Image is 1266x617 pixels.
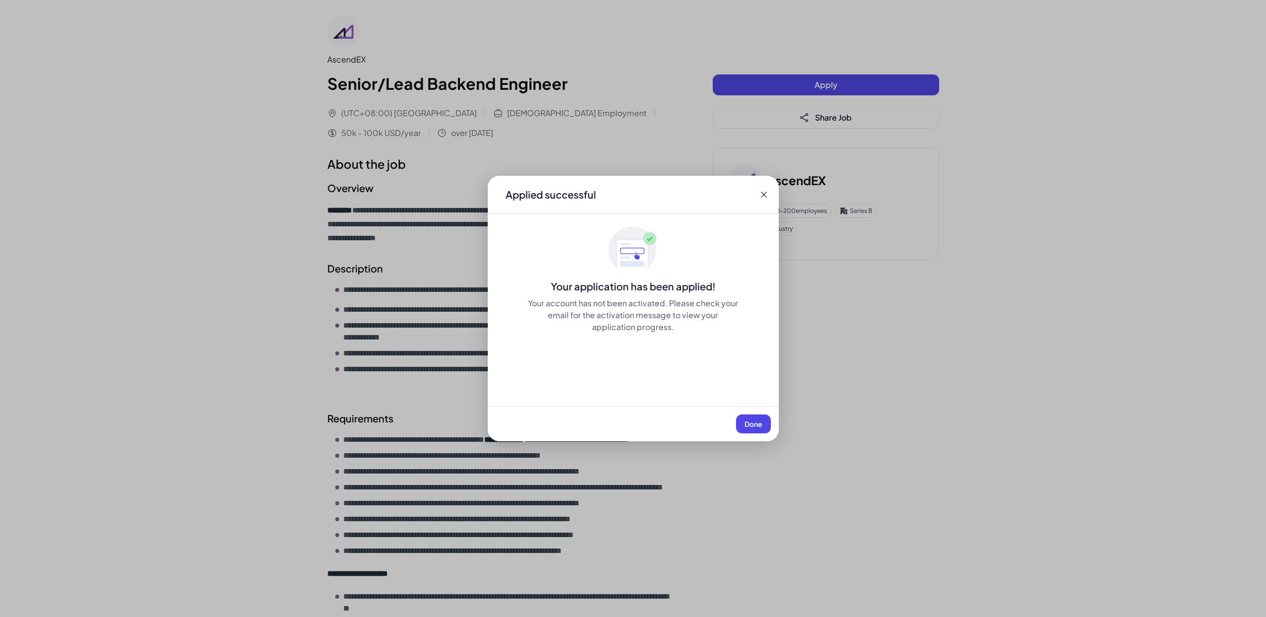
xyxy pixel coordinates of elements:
[488,279,779,293] div: Your application has been applied!
[608,226,658,275] img: ApplyedMaskGroup3.svg
[527,297,739,333] div: Your account has not been activated. Please check your email for the activation message to view y...
[736,414,771,433] button: Done
[745,419,762,428] span: Done
[506,188,596,202] div: Applied successful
